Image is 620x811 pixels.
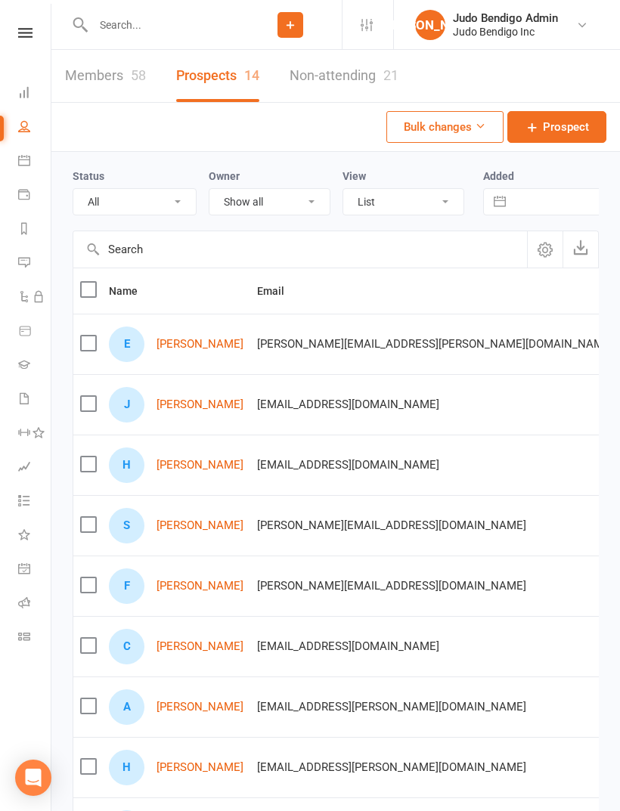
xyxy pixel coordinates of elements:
[157,459,243,472] a: [PERSON_NAME]
[383,67,398,83] div: 21
[157,701,243,713] a: [PERSON_NAME]
[157,640,243,653] a: [PERSON_NAME]
[257,511,526,540] span: [PERSON_NAME][EMAIL_ADDRESS][DOMAIN_NAME]
[18,587,52,621] a: Roll call kiosk mode
[343,170,366,182] label: View
[157,398,243,411] a: [PERSON_NAME]
[453,11,558,25] div: Judo Bendigo Admin
[257,390,439,419] span: [EMAIL_ADDRESS][DOMAIN_NAME]
[257,450,439,479] span: [EMAIL_ADDRESS][DOMAIN_NAME]
[18,213,52,247] a: Reports
[65,50,146,102] a: Members58
[73,170,104,182] label: Status
[157,338,243,351] a: [PERSON_NAME]
[109,508,144,543] div: S
[157,761,243,774] a: [PERSON_NAME]
[257,753,526,782] span: [EMAIL_ADDRESS][PERSON_NAME][DOMAIN_NAME]
[18,451,52,485] a: Assessments
[257,692,526,721] span: [EMAIL_ADDRESS][PERSON_NAME][DOMAIN_NAME]
[18,315,52,349] a: Product Sales
[209,170,240,182] label: Owner
[507,111,606,143] a: Prospect
[244,67,259,83] div: 14
[109,387,144,423] div: J
[109,285,154,297] span: Name
[18,621,52,655] a: Class kiosk mode
[109,568,144,604] div: F
[257,282,301,300] button: Email
[257,632,439,661] span: [EMAIL_ADDRESS][DOMAIN_NAME]
[157,519,243,532] a: [PERSON_NAME]
[109,282,154,300] button: Name
[73,231,527,268] input: Search
[257,571,526,600] span: [PERSON_NAME][EMAIL_ADDRESS][DOMAIN_NAME]
[18,145,52,179] a: Calendar
[18,111,52,145] a: People
[109,327,144,362] div: E
[486,189,513,215] button: Interact with the calendar and add the check-in date for your trip.
[109,689,144,725] div: A
[18,77,52,111] a: Dashboard
[18,553,52,587] a: General attendance kiosk mode
[18,519,52,553] a: What's New
[109,447,144,483] div: H
[109,750,144,785] div: H
[176,50,259,102] a: Prospects14
[386,111,504,143] button: Bulk changes
[543,118,589,136] span: Prospect
[15,760,51,796] div: Open Intercom Messenger
[88,14,239,36] input: Search...
[131,67,146,83] div: 58
[18,179,52,213] a: Payments
[415,10,445,40] div: [PERSON_NAME]
[109,629,144,664] div: C
[157,580,243,593] a: [PERSON_NAME]
[257,285,301,297] span: Email
[257,330,613,358] span: [PERSON_NAME][EMAIL_ADDRESS][PERSON_NAME][DOMAIN_NAME]
[453,25,558,39] div: Judo Bendigo Inc
[290,50,398,102] a: Non-attending21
